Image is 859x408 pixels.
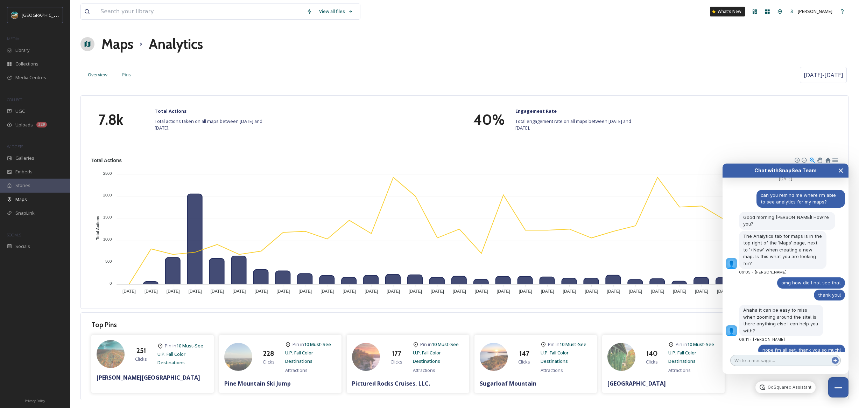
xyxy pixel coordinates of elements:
[285,367,308,374] span: Attractions
[453,289,466,294] tspan: [DATE]
[224,343,252,378] img: bade9fac-56f1-42a7-a256-5d891ae51c0b.jpg
[563,289,576,294] tspan: [DATE]
[255,289,268,294] tspan: [DATE]
[149,34,203,55] h1: Analytics
[726,325,737,337] img: e44e743d094d5bb62f218781a74dc4d0
[717,289,730,294] tspan: [DATE]
[15,122,33,128] span: Uploads
[473,109,505,130] h1: 40 %
[743,214,830,227] span: Good morning [PERSON_NAME]! How're you?
[755,381,815,393] a: GoSquared Assistant
[794,157,799,162] div: Zoom In
[781,280,841,285] span: omg how did I not see that
[833,164,849,178] button: Close Chat
[409,289,422,294] tspan: [DATE]
[723,176,849,181] div: [DATE]
[157,342,203,366] a: 10 Must-See U.P. Fall Color Destinations
[668,341,714,364] a: 10 Must-See U.P. Fall Color Destinations
[7,36,19,41] span: MEDIA
[316,5,357,18] a: View all files
[321,289,334,294] tspan: [DATE]
[97,340,125,375] img: 99496a28-b503-477a-bd5f-d013df94cef0.jpg
[136,346,146,356] h3: 251
[145,289,158,294] tspan: [DATE]
[515,118,638,131] span: Total engagement rate on all maps between [DATE] and [DATE].
[519,289,532,294] tspan: [DATE]
[390,359,402,365] span: Clicks
[832,157,838,162] div: Menu
[607,289,620,294] tspan: [DATE]
[7,232,21,237] span: SOCIALS
[155,108,186,114] strong: Total Actions
[97,4,303,19] input: Search your library
[298,289,312,294] tspan: [DATE]
[673,289,686,294] tspan: [DATE]
[103,215,112,219] tspan: 1500
[101,34,133,55] a: Maps
[607,343,635,378] img: 4f62be62-1130-4858-9d5c-325650943ea1.jpg
[480,343,508,378] img: a9c71c4b-553e-426e-b224-df03be3474f6.jpg
[15,108,25,115] span: UGC
[710,7,745,16] a: What's New
[15,210,35,216] span: SnapLink
[352,343,380,378] img: aa07779c-3f23-4ab6-bbcc-c3a8025ef05e.jpg
[541,289,554,294] tspan: [DATE]
[646,359,658,365] span: Clicks
[804,71,843,79] span: [DATE] - [DATE]
[786,5,836,18] a: [PERSON_NAME]
[739,337,789,342] div: 09:11 [PERSON_NAME]
[828,377,849,397] button: Close Chat
[293,341,304,347] span: Pin in
[165,343,176,349] span: Pin in
[548,341,559,347] span: Pin in
[541,367,563,374] span: Attractions
[541,341,586,364] span: 10 Must-See U.P. Fall Color Destinations
[276,289,290,294] tspan: [DATE]
[801,157,806,162] div: Zoom Out
[695,289,708,294] tspan: [DATE]
[15,168,33,175] span: Embeds
[285,341,331,364] span: 10 Must-See U.P. Fall Color Destinations
[189,289,202,294] tspan: [DATE]
[519,348,529,359] h3: 147
[825,157,831,162] div: Reset Zoom
[211,289,224,294] tspan: [DATE]
[7,144,23,149] span: WIDGETS
[103,237,112,241] tspan: 1000
[392,348,401,359] h3: 177
[88,71,107,78] span: Overview
[726,258,737,269] img: e44e743d094d5bb62f218781a74dc4d0
[263,359,275,365] span: Clicks
[817,157,821,161] div: Panning
[15,61,38,67] span: Collections
[739,270,791,275] div: 09:05 [PERSON_NAME]
[387,289,400,294] tspan: [DATE]
[735,167,836,174] div: Chat with SnapSea Team
[15,74,46,81] span: Media Centres
[518,359,530,365] span: Clicks
[651,289,664,294] tspan: [DATE]
[343,289,356,294] tspan: [DATE]
[676,341,687,347] span: Pin in
[420,341,432,347] span: Pin in
[155,118,277,131] span: Total actions taken on all maps between [DATE] and [DATE].
[15,196,27,203] span: Maps
[515,108,557,114] strong: Engagement Rate
[15,155,34,161] span: Galleries
[135,356,147,362] span: Clicks
[750,337,752,342] span: •
[475,289,488,294] tspan: [DATE]
[103,193,112,197] tspan: 2000
[122,289,136,294] tspan: [DATE]
[233,289,246,294] tspan: [DATE]
[96,216,100,240] text: Total Actions
[352,380,430,387] strong: Pictured Rocks Cruises, LLC.
[15,182,30,189] span: Stories
[25,399,45,403] span: Privacy Policy
[224,380,291,387] strong: Pine Mountain Ski Jump
[743,307,819,333] span: Ahaha it can be easy to miss when zooming around the site! Is there anything else I can help you ...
